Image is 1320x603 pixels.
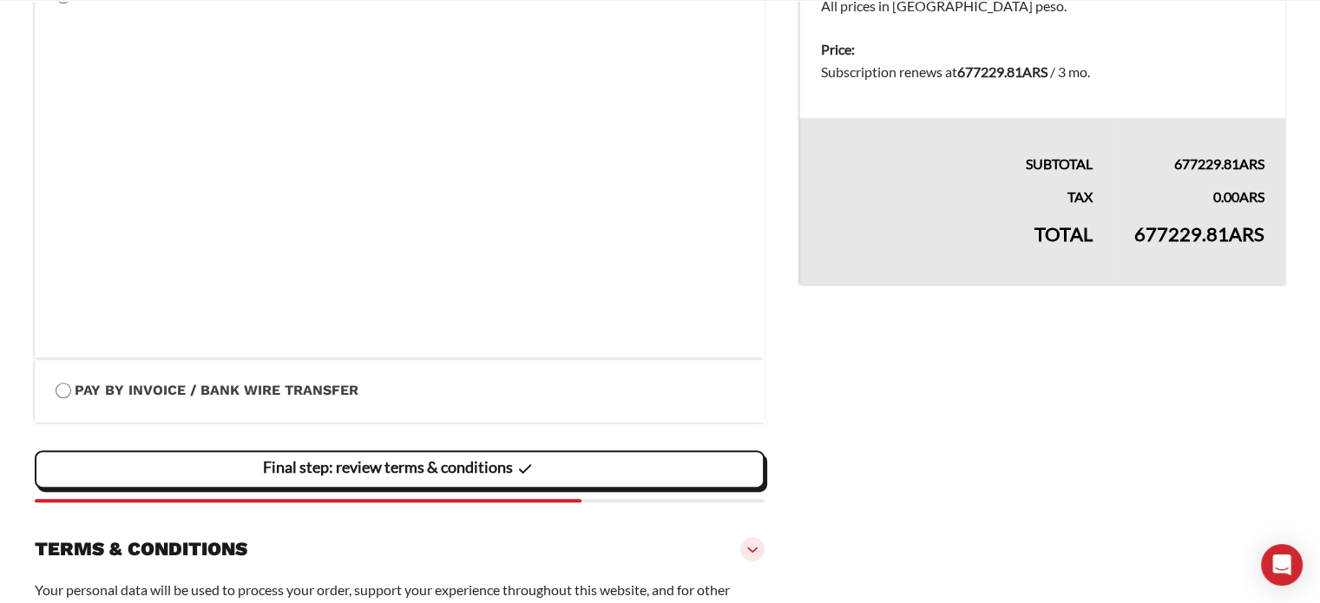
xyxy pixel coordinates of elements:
bdi: 677229.81 [1134,222,1264,246]
th: Subtotal [799,118,1113,175]
h3: Terms & conditions [35,537,247,561]
span: ARS [1239,188,1264,205]
span: ARS [1229,222,1264,246]
th: Total [799,208,1113,285]
bdi: 677229.81 [957,63,1047,80]
span: Subscription renews at . [821,63,1090,80]
bdi: 0.00 [1213,188,1264,205]
bdi: 677229.81 [1174,155,1264,172]
span: / 3 mo [1050,63,1087,80]
th: Tax [799,175,1113,208]
input: Pay by Invoice / Bank Wire Transfer [56,383,71,398]
iframe: Secure payment input frame [52,3,740,338]
span: ARS [1022,63,1047,80]
div: Open Intercom Messenger [1261,544,1303,586]
span: ARS [1239,155,1264,172]
label: Pay by Invoice / Bank Wire Transfer [56,379,744,402]
vaadin-button: Final step: review terms & conditions [35,450,765,488]
dt: Price: [821,38,1264,61]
